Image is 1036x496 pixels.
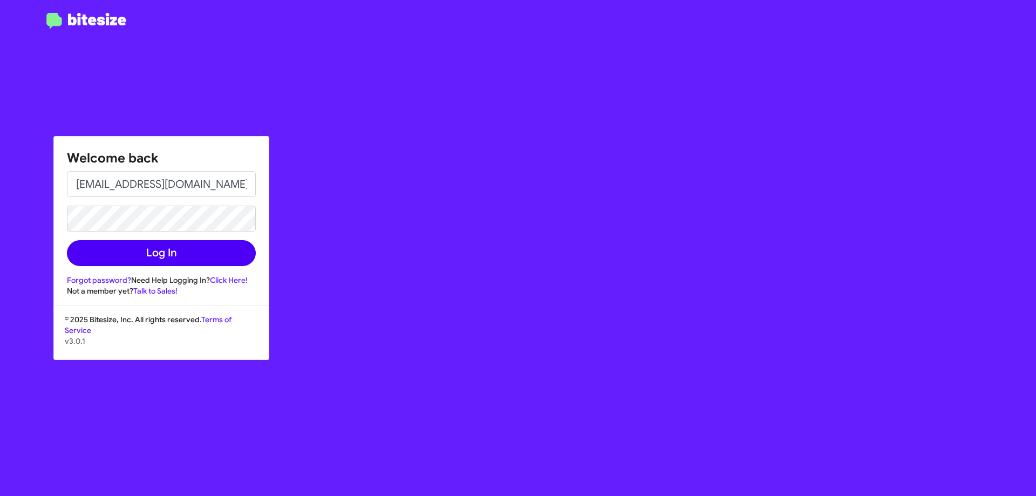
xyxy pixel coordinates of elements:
h1: Welcome back [67,150,256,167]
div: © 2025 Bitesize, Inc. All rights reserved. [54,314,269,359]
p: v3.0.1 [65,336,258,346]
div: Need Help Logging In? [67,275,256,286]
a: Forgot password? [67,275,131,285]
a: Click Here! [210,275,248,285]
input: Email address [67,171,256,197]
div: Not a member yet? [67,286,256,296]
a: Talk to Sales! [133,286,178,296]
button: Log In [67,240,256,266]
